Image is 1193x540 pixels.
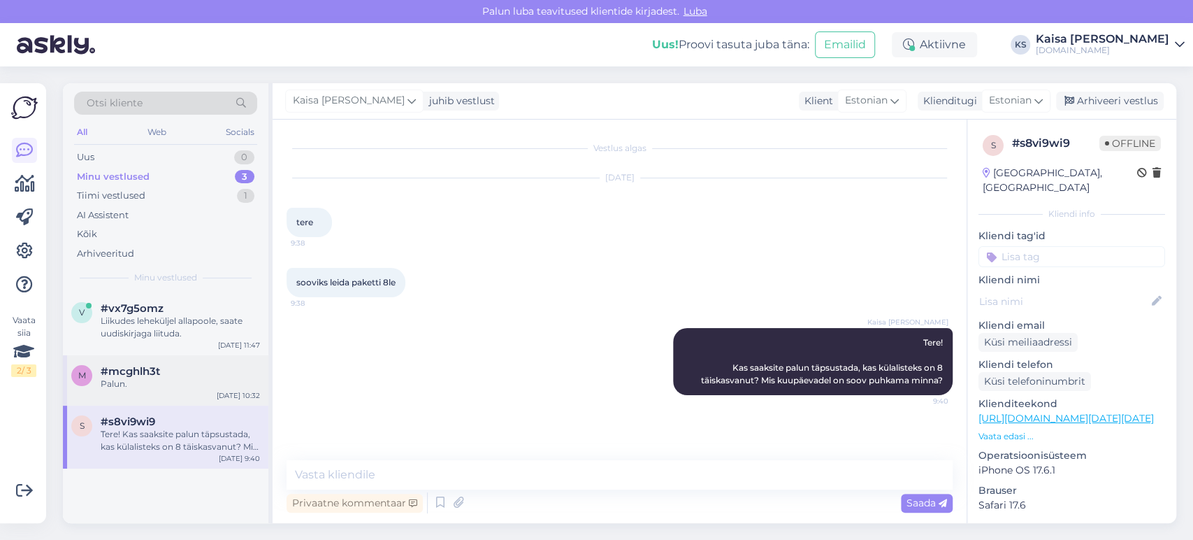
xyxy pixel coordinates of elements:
b: Uus! [652,38,679,51]
span: m [78,370,86,381]
span: s [80,420,85,431]
div: Web [145,123,169,141]
span: Kaisa [PERSON_NAME] [293,93,405,108]
div: juhib vestlust [424,94,495,108]
span: Luba [679,5,711,17]
span: Estonian [845,93,888,108]
span: 9:40 [896,396,948,406]
div: Liikudes leheküljel allapoole, saate uudiskirjaga liituda. [101,315,260,340]
div: Socials [223,123,257,141]
div: KS [1011,35,1030,55]
div: Vestlus algas [287,142,953,155]
input: Lisa tag [978,246,1165,267]
p: Kliendi email [978,318,1165,333]
span: 9:38 [291,238,343,248]
div: Proovi tasuta juba täna: [652,36,809,53]
div: # s8vi9wi9 [1012,135,1099,152]
p: iPhone OS 17.6.1 [978,463,1165,478]
span: #mcghlh3t [101,365,160,378]
div: Kaisa [PERSON_NAME] [1036,34,1169,45]
div: 3 [235,170,254,184]
input: Lisa nimi [979,294,1149,309]
div: [DOMAIN_NAME] [1036,45,1169,56]
span: 9:38 [291,298,343,308]
span: s [991,140,996,150]
div: 2 / 3 [11,364,36,377]
p: Kliendi tag'id [978,229,1165,243]
span: Saada [906,497,947,509]
a: [URL][DOMAIN_NAME][DATE][DATE] [978,412,1154,425]
button: Emailid [815,31,875,58]
span: sooviks leida paketti 8le [296,277,396,287]
span: Offline [1099,136,1161,151]
div: [DATE] 9:40 [219,453,260,464]
p: Kliendi nimi [978,273,1165,287]
span: Minu vestlused [134,271,197,284]
div: [DATE] 11:47 [218,340,260,350]
div: Kõik [77,227,97,241]
div: [DATE] [287,171,953,184]
div: [GEOGRAPHIC_DATA], [GEOGRAPHIC_DATA] [983,166,1137,195]
span: #s8vi9wi9 [101,415,155,428]
p: Vaata edasi ... [978,430,1165,443]
div: [DATE] 10:32 [217,390,260,401]
span: v [79,307,85,318]
div: Palun. [101,378,260,390]
div: 0 [234,150,254,164]
div: Arhiveeritud [77,247,134,261]
div: Arhiveeri vestlus [1056,92,1164,111]
span: tere [296,217,313,227]
p: Operatsioonisüsteem [978,448,1165,463]
div: Privaatne kommentaar [287,494,423,513]
div: AI Assistent [77,208,129,222]
img: Askly Logo [11,94,38,121]
p: Klienditeekond [978,397,1165,411]
span: Estonian [989,93,1032,108]
div: Vaata siia [11,314,36,377]
div: Uus [77,150,94,164]
span: #vx7g5omz [101,302,164,315]
div: Aktiivne [892,32,977,57]
p: Brauser [978,483,1165,498]
span: Kaisa [PERSON_NAME] [867,317,948,327]
div: Minu vestlused [77,170,150,184]
div: All [74,123,90,141]
div: Küsi meiliaadressi [978,333,1078,352]
div: Küsi telefoninumbrit [978,372,1091,391]
p: Kliendi telefon [978,357,1165,372]
p: Safari 17.6 [978,498,1165,513]
div: Klienditugi [918,94,977,108]
div: Kliendi info [978,208,1165,220]
span: Otsi kliente [87,96,143,111]
div: 1 [237,189,254,203]
div: Klient [799,94,833,108]
a: Kaisa [PERSON_NAME][DOMAIN_NAME] [1036,34,1185,56]
div: Tiimi vestlused [77,189,145,203]
div: Tere! Kas saaksite palun täpsustada, kas külalisteks on 8 täiskasvanut? Mis kuupäevadel on soov p... [101,428,260,453]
